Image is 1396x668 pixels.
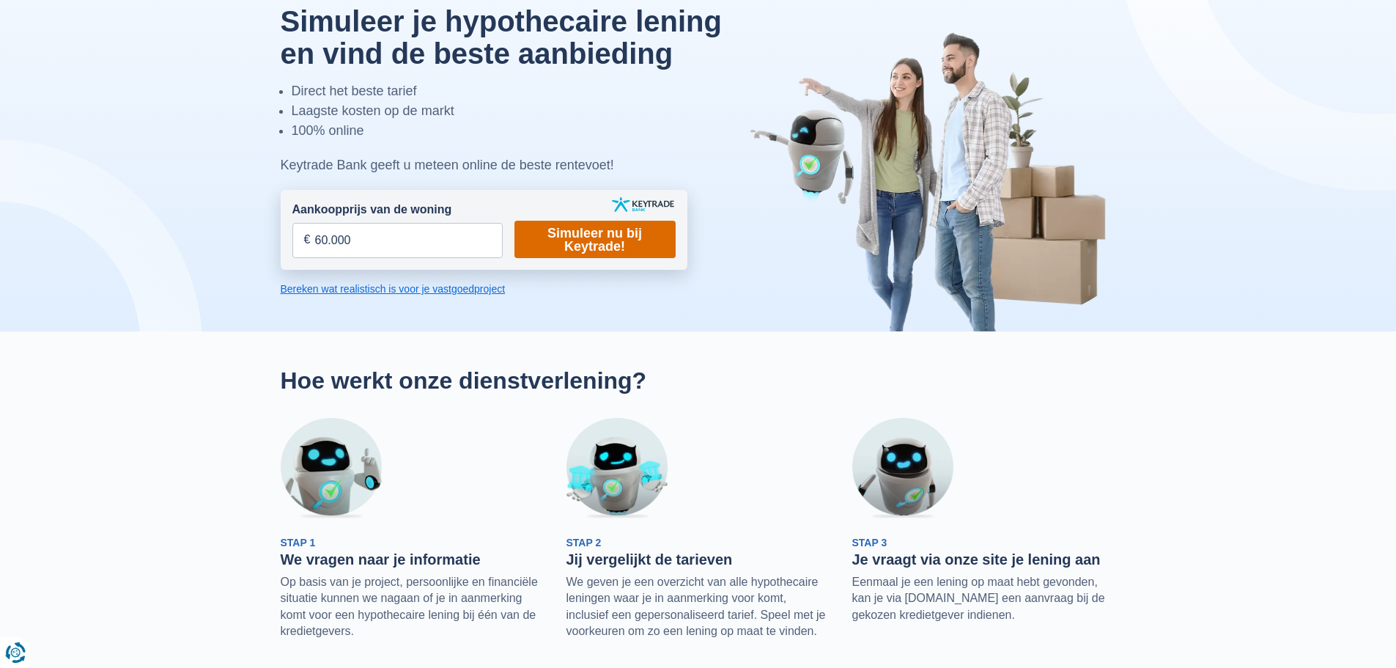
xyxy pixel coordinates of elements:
p: We geven je een overzicht van alle hypothecaire leningen waar je in aanmerking voor komt, inclusi... [566,574,830,640]
h3: We vragen naar je informatie [281,551,544,568]
p: Op basis van je project, persoonlijke en financiële situatie kunnen we nagaan of je in aanmerking... [281,574,544,640]
h1: Simuleer je hypothecaire lening en vind de beste aanbieding [281,5,759,70]
img: Stap 2 [566,418,668,519]
li: Laagste kosten op de markt [292,101,759,121]
a: Simuleer nu bij Keytrade! [514,221,676,258]
label: Aankoopprijs van de woning [292,202,452,219]
h2: Hoe werkt onze dienstverlening? [281,367,1116,394]
a: Bereken wat realistisch is voor je vastgoedproject [281,282,687,296]
h3: Je vraagt via onze site je lening aan [852,551,1116,568]
h3: Jij vergelijkt de tarieven [566,551,830,568]
span: Stap 2 [566,537,602,548]
span: Stap 3 [852,537,887,548]
p: Eenmaal je een lening op maat hebt gevonden, kan je via [DOMAIN_NAME] een aanvraag bij de gekozen... [852,574,1116,623]
span: € [304,232,311,249]
img: Stap 3 [852,418,953,519]
img: Stap 1 [281,418,382,519]
span: Stap 1 [281,537,316,548]
img: image-hero [750,31,1116,331]
img: keytrade [612,197,674,212]
li: 100% online [292,121,759,141]
li: Direct het beste tarief [292,81,759,101]
div: Keytrade Bank geeft u meteen online de beste rentevoet! [281,155,759,175]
